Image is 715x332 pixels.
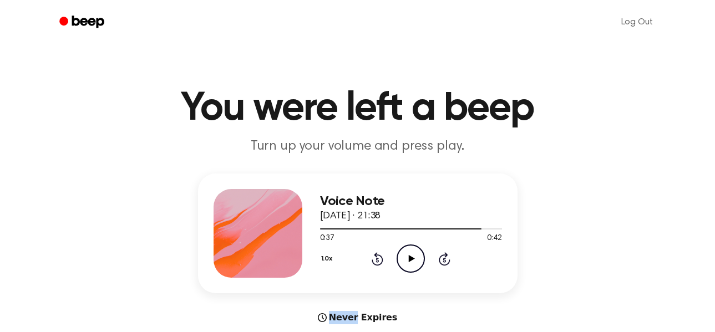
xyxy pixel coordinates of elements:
[52,12,114,33] a: Beep
[198,311,518,324] div: Never Expires
[320,249,337,268] button: 1.0x
[74,89,642,129] h1: You were left a beep
[320,194,502,209] h3: Voice Note
[320,211,381,221] span: [DATE] · 21:38
[610,9,664,35] a: Log Out
[487,233,501,244] span: 0:42
[320,233,334,244] span: 0:37
[145,137,571,156] p: Turn up your volume and press play.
